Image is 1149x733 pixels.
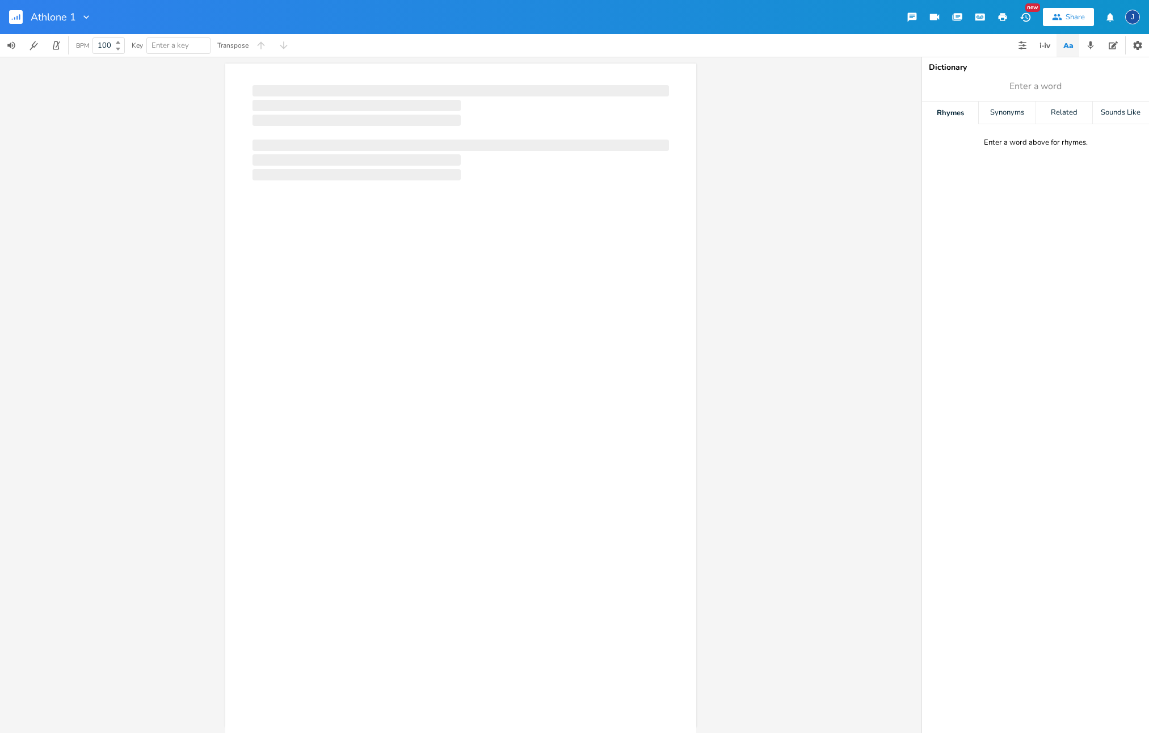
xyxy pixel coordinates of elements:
div: Key [132,42,143,49]
div: Share [1066,12,1085,22]
div: New [1025,3,1040,12]
div: Rhymes [922,102,978,124]
div: Dictionary [929,64,1142,71]
button: Share [1043,8,1094,26]
div: Jirzi Hajek [1125,10,1140,24]
div: BPM [76,43,89,49]
span: Enter a key [151,40,189,50]
div: Enter a word above for rhymes. [984,138,1088,148]
span: Athlone 1 [31,12,76,22]
div: Transpose [217,42,249,49]
button: New [1014,7,1037,27]
div: Sounds Like [1093,102,1149,124]
div: Synonyms [979,102,1035,124]
span: Enter a word [1009,80,1062,93]
div: Related [1036,102,1092,124]
button: J [1125,4,1140,30]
